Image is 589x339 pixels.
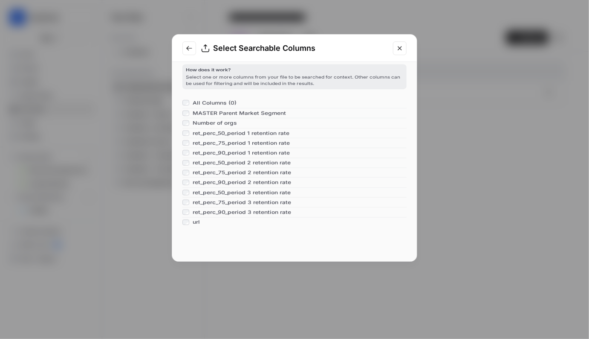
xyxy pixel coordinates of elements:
span: ret_perc_75_period 3 retention rate [193,199,291,206]
button: Close modal [393,41,407,55]
span: ret_perc_75_period 1 retention rate [193,140,290,146]
span: ret_perc_50_period 2 retention rate [193,159,291,166]
input: ret_perc_50_period 1 retention rate [182,130,189,136]
p: Select one or more columns from your file to be searched for context. Other columns can be used f... [186,74,403,86]
input: ret_perc_50_period 3 retention rate [182,190,189,195]
span: ret_perc_90_period 3 retention rate [193,209,291,216]
input: ret_perc_75_period 2 retention rate [182,170,189,175]
input: All Columns (0) [182,100,189,105]
input: url [182,219,189,225]
input: ret_perc_75_period 1 retention rate [182,140,189,146]
span: url [193,219,200,225]
span: ret_perc_90_period 2 retention rate [193,179,291,186]
span: ret_perc_90_period 1 retention rate [193,149,290,156]
button: Go to previous step [182,41,196,55]
span: ret_perc_75_period 2 retention rate [193,169,291,176]
input: ret_perc_90_period 1 retention rate [182,150,189,156]
input: ret_perc_90_period 2 retention rate [182,180,189,185]
input: Number of orgs [182,120,189,126]
input: ret_perc_90_period 3 retention rate [182,210,189,215]
span: ret_perc_50_period 1 retention rate [193,130,289,137]
input: ret_perc_50_period 2 retention rate [182,160,189,166]
div: Select Searchable Columns [201,42,388,54]
span: All Columns (0) [193,99,237,106]
input: MASTER Parent Market Segment [182,111,189,116]
p: How does it work? [186,67,403,73]
input: ret_perc_75_period 3 retention rate [182,200,189,205]
span: MASTER Parent Market Segment [193,110,286,117]
span: Number of orgs [193,120,237,127]
span: ret_perc_50_period 3 retention rate [193,189,291,196]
